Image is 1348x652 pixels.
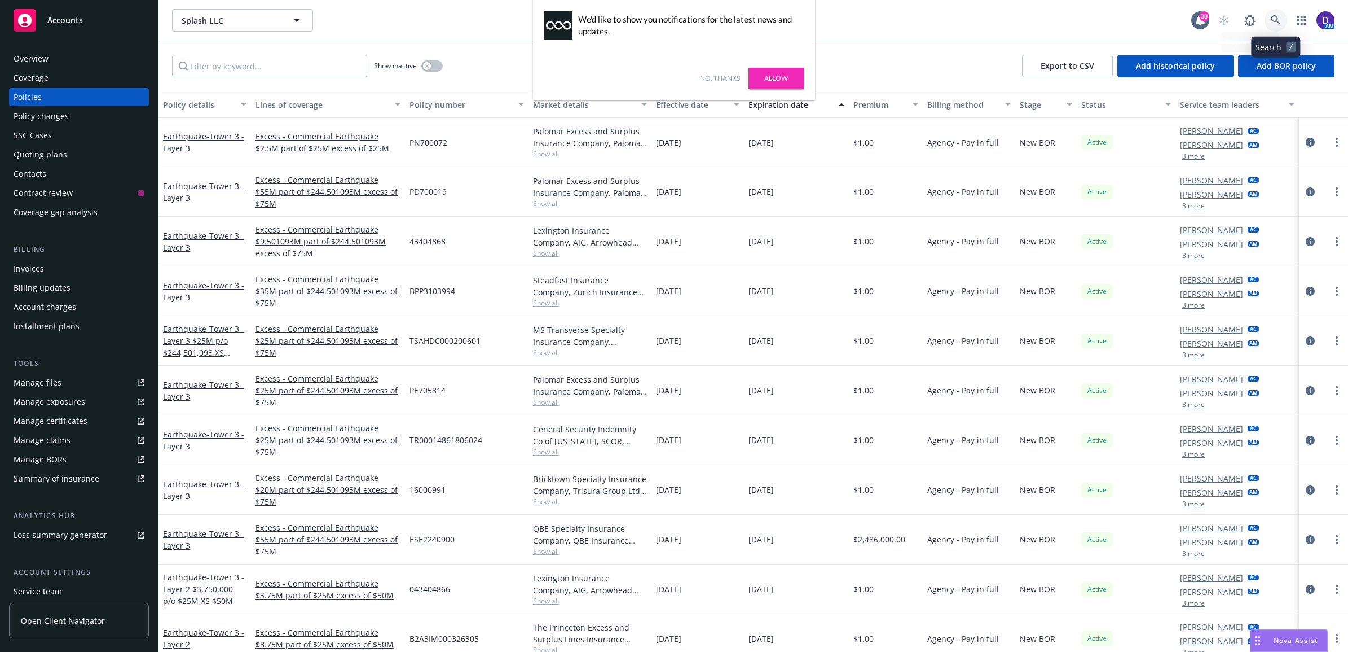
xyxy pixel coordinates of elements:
[533,473,647,497] div: Bricktown Specialty Insurance Company, Trisura Group Ltd., Arrowhead General Insurance Agency, In...
[1180,621,1243,633] a: [PERSON_NAME]
[656,484,681,496] span: [DATE]
[9,88,149,106] a: Policies
[1020,384,1055,396] span: New BOR
[1180,423,1243,435] a: [PERSON_NAME]
[1250,630,1265,651] div: Drag to move
[1182,153,1205,160] button: 3 more
[533,175,647,199] div: Palomar Excess and Surplus Insurance Company, Palomar, Arrowhead General Insurance Agency, Inc., ...
[1020,583,1055,595] span: New BOR
[1250,629,1328,652] button: Nova Assist
[14,393,85,411] div: Manage exposures
[172,55,367,77] input: Filter by keyword...
[1041,60,1094,71] span: Export to CSV
[1303,434,1317,447] a: circleInformation
[578,14,798,37] div: We'd like to show you notifications for the latest news and updates.
[1081,99,1158,111] div: Status
[255,174,400,209] a: Excess - Commercial Earthquake $55M part of $244.501093M excess of $75M
[409,285,455,297] span: BPP3103994
[14,50,49,68] div: Overview
[748,434,774,446] span: [DATE]
[163,572,244,606] a: Earthquake
[9,567,149,578] div: Account settings
[1020,137,1055,148] span: New BOR
[409,186,447,198] span: PD700019
[1180,387,1243,399] a: [PERSON_NAME]
[533,523,647,546] div: QBE Specialty Insurance Company, QBE Insurance Group, Arrowhead General Insurance Agency, Inc., C...
[528,91,652,118] button: Market details
[163,627,244,650] a: Earthquake
[409,235,446,247] span: 43404868
[656,633,681,645] span: [DATE]
[9,126,149,145] a: SSC Cases
[533,99,635,111] div: Market details
[533,546,647,556] span: Show all
[748,583,774,595] span: [DATE]
[14,431,71,449] div: Manage claims
[533,274,647,298] div: Steadfast Insurance Company, Zurich Insurance Group, Arrowhead General Insurance Agency, Inc., CR...
[172,9,313,32] button: Splash LLC
[748,137,774,148] span: [DATE]
[1182,252,1205,259] button: 3 more
[927,533,999,545] span: Agency - Pay in full
[533,572,647,596] div: Lexington Insurance Company, AIG, Arrowhead General Insurance Agency, Inc., CRC Group
[853,335,874,347] span: $1.00
[1180,586,1243,598] a: [PERSON_NAME]
[1180,635,1243,647] a: [PERSON_NAME]
[1020,99,1060,111] div: Stage
[9,526,149,544] a: Loss summary generator
[1316,11,1334,29] img: photo
[1330,334,1343,348] a: more
[1175,91,1299,118] button: Service team leaders
[14,526,107,544] div: Loss summary generator
[1086,485,1108,495] span: Active
[9,244,149,255] div: Billing
[163,181,244,203] span: - Tower 3 - Layer 3
[656,384,681,396] span: [DATE]
[163,280,244,303] a: Earthquake
[47,16,83,25] span: Accounts
[409,335,481,347] span: TSAHDC000200601
[1303,135,1317,149] a: circleInformation
[656,434,681,446] span: [DATE]
[656,137,681,148] span: [DATE]
[409,137,447,148] span: PN700072
[849,91,923,118] button: Premium
[1265,9,1287,32] a: Search
[1303,185,1317,199] a: circleInformation
[533,248,647,258] span: Show all
[1239,9,1261,32] a: Report a Bug
[1330,483,1343,497] a: more
[255,472,400,507] a: Excess - Commercial Earthquake $20M part of $244.501093M excess of $75M
[14,184,73,202] div: Contract review
[1303,384,1317,397] a: circleInformation
[255,522,400,557] a: Excess - Commercial Earthquake $55M part of $244.501093M excess of $75M
[163,528,244,551] span: - Tower 3 - Layer 3
[1020,285,1055,297] span: New BOR
[255,130,400,154] a: Excess - Commercial Earthquake $2.5M part of $25M excess of $25M
[163,131,244,154] a: Earthquake
[748,633,774,645] span: [DATE]
[700,73,740,84] a: No, thanks
[748,99,832,111] div: Expiration date
[1180,472,1243,484] a: [PERSON_NAME]
[9,203,149,221] a: Coverage gap analysis
[656,335,681,347] span: [DATE]
[9,510,149,522] div: Analytics hub
[1180,522,1243,534] a: [PERSON_NAME]
[1182,501,1205,507] button: 3 more
[1330,185,1343,199] a: more
[255,577,400,601] a: Excess - Commercial Earthquake $3.75M part of $25M excess of $50M
[1213,9,1235,32] a: Start snowing
[163,379,244,402] span: - Tower 3 - Layer 3
[163,479,244,501] a: Earthquake
[1086,535,1108,545] span: Active
[1180,338,1243,349] a: [PERSON_NAME]
[9,374,149,392] a: Manage files
[533,225,647,248] div: Lexington Insurance Company, AIG, Arrowhead General Insurance Agency, Inc., CRC Group
[14,450,67,469] div: Manage BORs
[9,279,149,297] a: Billing updates
[533,348,647,357] span: Show all
[533,497,647,506] span: Show all
[9,69,149,87] a: Coverage
[1117,55,1234,77] button: Add historical policy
